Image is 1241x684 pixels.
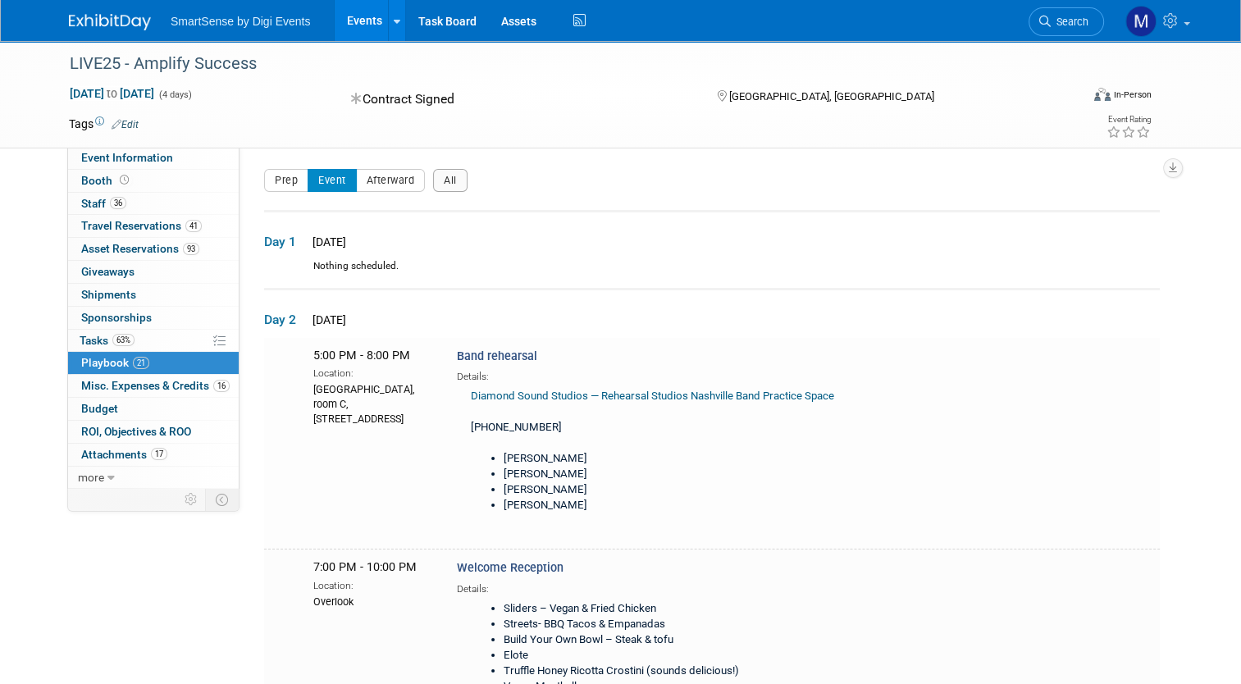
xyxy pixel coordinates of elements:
span: Misc. Expenses & Credits [81,379,230,392]
div: Event Rating [1106,116,1151,124]
span: 16 [213,380,230,392]
span: 93 [183,243,199,255]
span: SmartSense by Digi Events [171,15,310,28]
div: Event Format [992,85,1152,110]
a: Diamond Sound Studios — Rehearsal Studios Nashville Band Practice Space [471,390,834,402]
div: Location: [313,577,432,593]
span: Band rehearsal [457,349,537,363]
span: Staff [81,197,126,210]
span: Attachments [81,448,167,461]
span: [GEOGRAPHIC_DATA], [GEOGRAPHIC_DATA] [729,90,934,103]
div: LIVE25 - Amplify Success [64,49,1060,79]
td: Personalize Event Tab Strip [177,489,206,510]
li: Elote [504,648,855,663]
span: Booth [81,174,132,187]
span: [DATE] [DATE] [69,86,155,101]
div: Details: [457,365,864,384]
a: Tasks63% [68,330,239,352]
div: Details: [457,577,864,596]
li: Streets- BBQ Tacos & Empanadas [504,617,855,632]
span: more [78,471,104,484]
a: Shipments [68,284,239,306]
a: Giveaways [68,261,239,283]
span: Shipments [81,288,136,301]
a: ROI, Objectives & ROO [68,421,239,443]
span: Day 2 [264,311,305,329]
span: 63% [112,334,135,346]
li: [PERSON_NAME] [504,482,855,498]
button: Prep [264,169,308,192]
div: Location: [313,364,432,381]
span: to [104,87,120,100]
img: McKinzie Kistler [1125,6,1157,37]
span: Booth not reserved yet [116,174,132,186]
a: Asset Reservations93 [68,238,239,260]
div: Contract Signed [346,85,691,114]
a: more [68,467,239,489]
button: Event [308,169,357,192]
a: Staff36 [68,193,239,215]
span: Welcome Reception [457,561,563,575]
div: In-Person [1113,89,1152,101]
li: [PERSON_NAME] [504,467,855,482]
img: ExhibitDay [69,14,151,30]
a: Budget [68,398,239,420]
span: 17 [151,448,167,460]
span: (4 days) [157,89,192,100]
span: 21 [133,357,149,369]
span: Giveaways [81,265,135,278]
span: Asset Reservations [81,242,199,255]
td: Tags [69,116,139,132]
a: Sponsorships [68,307,239,329]
span: ROI, Objectives & ROO [81,425,191,438]
td: Toggle Event Tabs [206,489,240,510]
span: 36 [110,197,126,209]
a: Event Information [68,147,239,169]
span: Budget [81,402,118,415]
button: All [433,169,468,192]
a: Misc. Expenses & Credits16 [68,375,239,397]
span: Sponsorships [81,311,152,324]
li: Build Your Own Bowl – Steak & tofu [504,632,855,648]
span: Tasks [80,334,135,347]
span: 5:00 PM - 8:00 PM [313,349,410,363]
span: [DATE] [308,235,346,249]
a: Attachments17 [68,444,239,466]
li: Truffle Honey Ricotta Crostini (sounds delicious!) [504,663,855,679]
span: 41 [185,220,202,232]
span: Search [1051,16,1088,28]
li: Sliders – Vegan & Fried Chicken [504,601,855,617]
span: Travel Reservations [81,219,202,232]
div: [PHONE_NUMBER] [457,384,864,528]
a: Search [1029,7,1104,36]
span: Playbook [81,356,149,369]
img: Format-Inperson.png [1094,88,1111,101]
span: Day 1 [264,233,305,251]
span: [DATE] [308,313,346,326]
li: [PERSON_NAME] [504,498,855,513]
button: Afterward [356,169,426,192]
a: Playbook21 [68,352,239,374]
div: [GEOGRAPHIC_DATA], room C, [STREET_ADDRESS] [313,381,432,426]
a: Edit [112,119,139,130]
a: Travel Reservations41 [68,215,239,237]
span: Event Information [81,151,173,164]
div: Nothing scheduled. [264,259,1160,288]
span: 7:00 PM - 10:00 PM [313,560,417,574]
a: Booth [68,170,239,192]
div: Overlook [313,593,432,609]
li: [PERSON_NAME] [504,451,855,467]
